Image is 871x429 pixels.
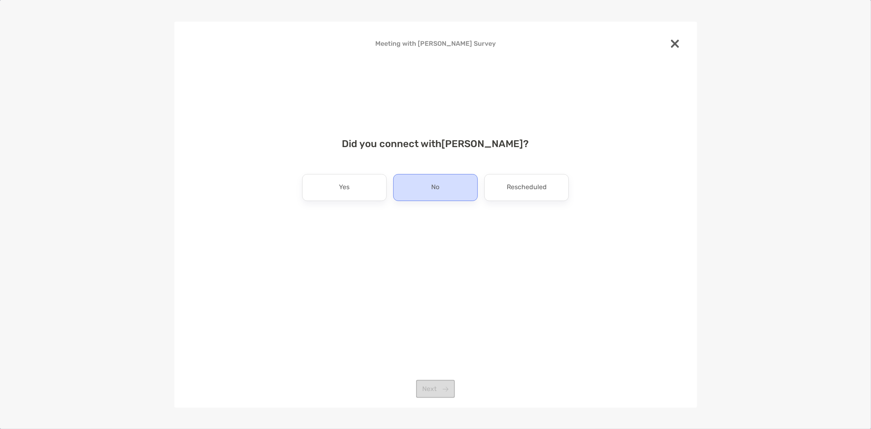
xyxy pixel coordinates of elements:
[507,181,547,194] p: Rescheduled
[671,40,679,48] img: close modal
[187,138,684,150] h4: Did you connect with [PERSON_NAME] ?
[431,181,439,194] p: No
[339,181,350,194] p: Yes
[187,40,684,47] h4: Meeting with [PERSON_NAME] Survey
